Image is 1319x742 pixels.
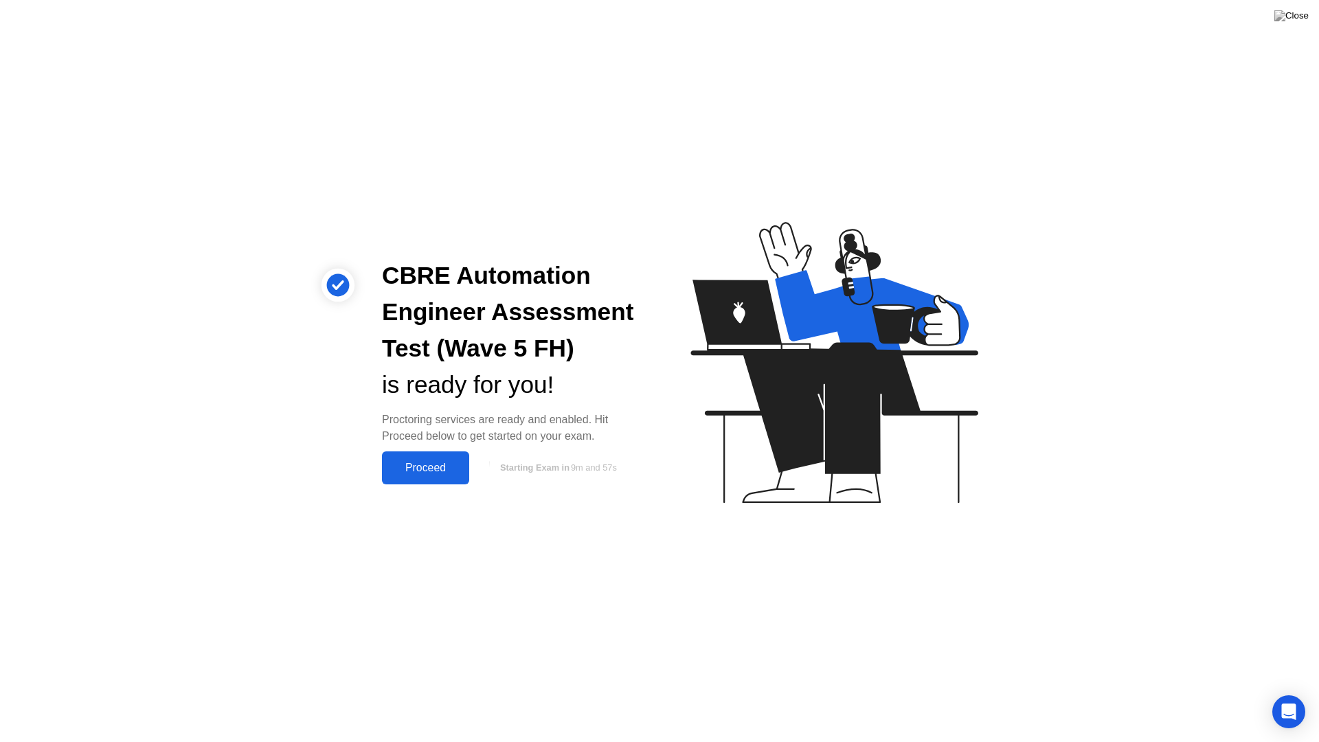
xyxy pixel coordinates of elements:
[382,451,469,484] button: Proceed
[571,462,617,473] span: 9m and 57s
[382,367,638,403] div: is ready for you!
[382,258,638,366] div: CBRE Automation Engineer Assessment Test (Wave 5 FH)
[1274,10,1309,21] img: Close
[1272,695,1305,728] div: Open Intercom Messenger
[476,455,638,481] button: Starting Exam in9m and 57s
[382,412,638,445] div: Proctoring services are ready and enabled. Hit Proceed below to get started on your exam.
[386,462,465,474] div: Proceed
